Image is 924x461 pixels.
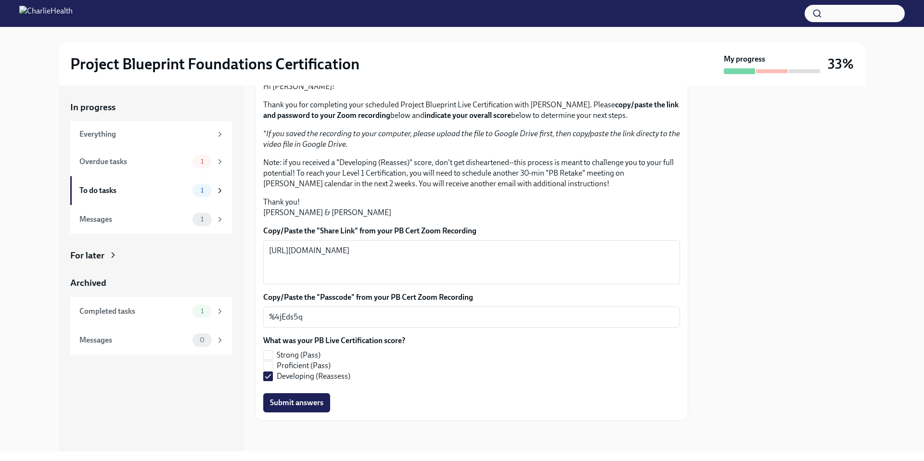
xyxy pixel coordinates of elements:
div: Messages [79,335,189,346]
h3: 33% [828,55,854,73]
a: Overdue tasks1 [70,147,232,176]
a: Completed tasks1 [70,297,232,326]
img: CharlieHealth [19,6,73,21]
h2: Project Blueprint Foundations Certification [70,54,359,74]
a: In progress [70,101,232,114]
div: Everything [79,129,212,140]
p: Thank you for completing your scheduled Project Blueprint Live Certification with [PERSON_NAME]. ... [263,100,680,121]
a: Everything [70,121,232,147]
div: Completed tasks [79,306,189,317]
span: 1 [195,158,209,165]
strong: indicate your overall score [424,111,511,120]
label: What was your PB Live Certification score? [263,335,405,346]
textarea: %4jEds5q [269,311,674,323]
span: 1 [195,216,209,223]
a: Messages1 [70,205,232,234]
span: Submit answers [270,398,323,408]
p: Hi [PERSON_NAME]! [263,81,680,92]
span: 1 [195,187,209,194]
a: Archived [70,277,232,289]
span: 0 [194,336,210,344]
div: Messages [79,214,189,225]
span: 1 [195,307,209,315]
p: Thank you! [PERSON_NAME] & [PERSON_NAME] [263,197,680,218]
a: Messages0 [70,326,232,355]
a: To do tasks1 [70,176,232,205]
div: To do tasks [79,185,189,196]
span: Proficient (Pass) [277,360,331,371]
em: If you saved the recording to your computer, please upload the file to Google Drive first, then c... [263,129,680,149]
div: For later [70,249,104,262]
div: Overdue tasks [79,156,189,167]
label: Copy/Paste the "Share Link" from your PB Cert Zoom Recording [263,226,680,236]
span: Developing (Reassess) [277,371,350,382]
button: Submit answers [263,393,330,412]
strong: My progress [724,54,765,64]
textarea: [URL][DOMAIN_NAME] [269,245,674,280]
span: Strong (Pass) [277,350,321,360]
label: Copy/Paste the "Passcode" from your PB Cert Zoom Recording [263,292,680,303]
p: Note: if you received a "Developing (Reasses)" score, don't get disheartened--this process is mea... [263,157,680,189]
a: For later [70,249,232,262]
